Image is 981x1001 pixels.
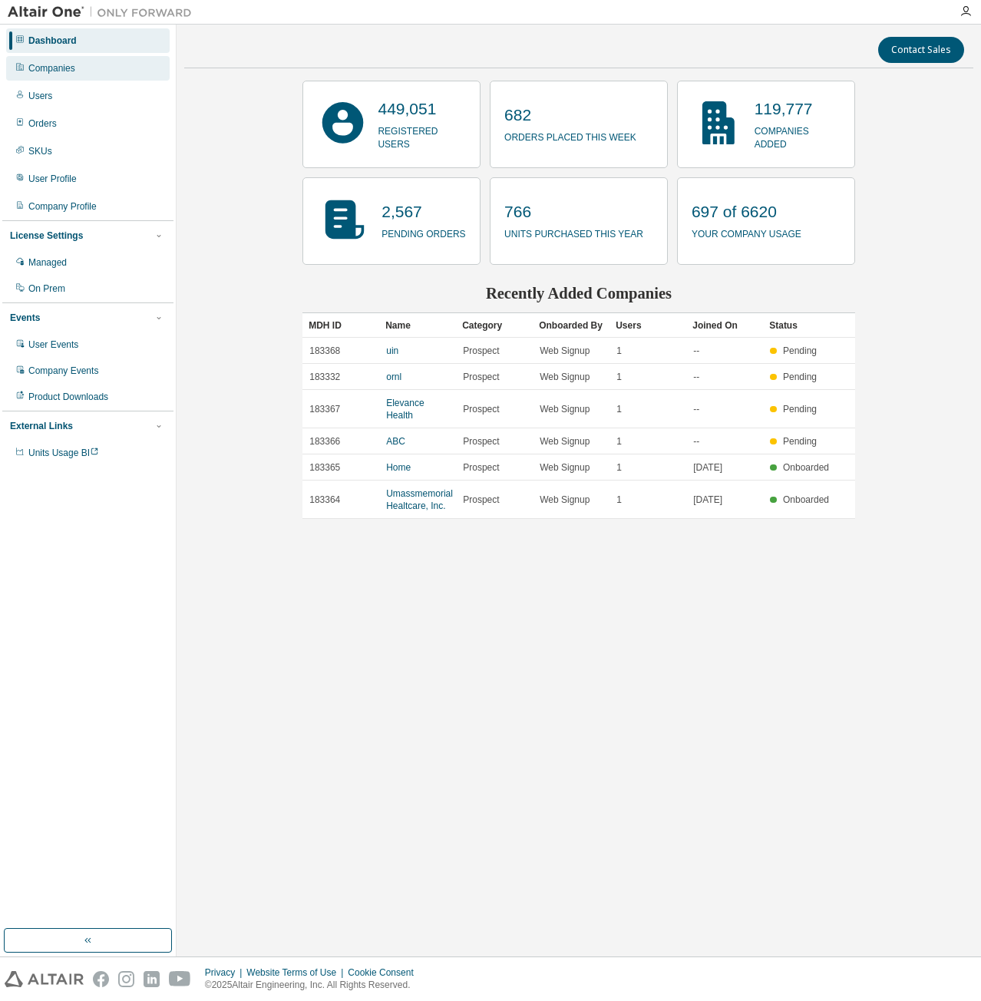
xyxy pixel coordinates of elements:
[463,345,499,357] span: Prospect
[769,313,834,338] div: Status
[205,966,246,979] div: Privacy
[693,345,699,357] span: --
[540,435,590,448] span: Web Signup
[309,494,340,506] span: 183364
[118,971,134,987] img: instagram.svg
[385,313,450,338] div: Name
[8,5,200,20] img: Altair One
[378,121,466,151] p: registered users
[5,971,84,987] img: altair_logo.svg
[10,312,40,324] div: Events
[616,435,622,448] span: 1
[693,403,699,415] span: --
[504,223,643,241] p: units purchased this year
[463,435,499,448] span: Prospect
[309,403,340,415] span: 183367
[378,97,466,121] p: 449,051
[381,223,465,241] p: pending orders
[783,462,829,473] span: Onboarded
[463,371,499,383] span: Prospect
[28,117,57,130] div: Orders
[692,313,757,338] div: Joined On
[28,256,67,269] div: Managed
[28,173,77,185] div: User Profile
[463,461,499,474] span: Prospect
[616,345,622,357] span: 1
[540,494,590,506] span: Web Signup
[616,403,622,415] span: 1
[309,345,340,357] span: 183368
[309,313,373,338] div: MDH ID
[540,371,590,383] span: Web Signup
[783,494,829,505] span: Onboarded
[755,97,841,121] p: 119,777
[504,200,643,223] p: 766
[28,391,108,403] div: Product Downloads
[504,127,636,144] p: orders placed this week
[755,121,841,151] p: companies added
[205,979,423,992] p: © 2025 Altair Engineering, Inc. All Rights Reserved.
[692,223,801,241] p: your company usage
[28,90,52,102] div: Users
[386,345,398,356] a: uin
[616,461,622,474] span: 1
[693,494,722,506] span: [DATE]
[144,971,160,987] img: linkedin.svg
[28,339,78,351] div: User Events
[783,372,817,382] span: Pending
[463,494,499,506] span: Prospect
[348,966,422,979] div: Cookie Consent
[504,104,636,127] p: 682
[28,62,75,74] div: Companies
[386,398,424,421] a: Elevance Health
[540,345,590,357] span: Web Signup
[539,313,603,338] div: Onboarded By
[246,966,348,979] div: Website Terms of Use
[462,313,527,338] div: Category
[10,230,83,242] div: License Settings
[28,365,98,377] div: Company Events
[540,403,590,415] span: Web Signup
[28,35,77,47] div: Dashboard
[93,971,109,987] img: facebook.svg
[386,372,401,382] a: ornl
[381,200,465,223] p: 2,567
[540,461,590,474] span: Web Signup
[309,371,340,383] span: 183332
[878,37,964,63] button: Contact Sales
[309,461,340,474] span: 183365
[783,404,817,415] span: Pending
[692,200,801,223] p: 697 of 6620
[28,200,97,213] div: Company Profile
[28,145,52,157] div: SKUs
[302,283,855,303] h2: Recently Added Companies
[616,494,622,506] span: 1
[463,403,499,415] span: Prospect
[169,971,191,987] img: youtube.svg
[693,461,722,474] span: [DATE]
[693,435,699,448] span: --
[616,371,622,383] span: 1
[693,371,699,383] span: --
[783,345,817,356] span: Pending
[386,488,453,511] a: Umassmemorial Healtcare, Inc.
[783,436,817,447] span: Pending
[386,462,411,473] a: Home
[309,435,340,448] span: 183366
[28,282,65,295] div: On Prem
[28,448,99,458] span: Units Usage BI
[386,436,405,447] a: ABC
[10,420,73,432] div: External Links
[616,313,680,338] div: Users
